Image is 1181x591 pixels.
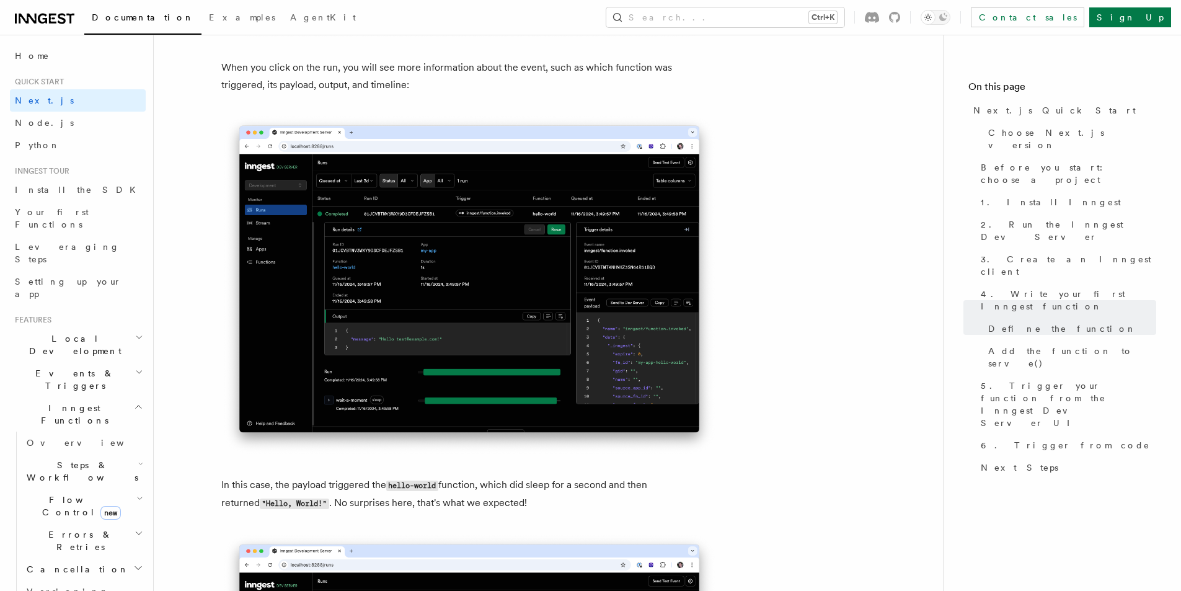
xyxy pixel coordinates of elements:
a: Define the function [983,318,1156,340]
img: Inngest Dev Server web interface's runs tab with a single completed run expanded [221,113,717,456]
h4: On this page [968,79,1156,99]
button: Events & Triggers [10,362,146,397]
a: Overview [22,432,146,454]
span: Python [15,140,60,150]
button: Flow Controlnew [22,489,146,523]
span: Next.js Quick Start [973,104,1136,117]
code: "Hello, World!" [260,499,329,509]
span: 2. Run the Inngest Dev Server [981,218,1156,243]
a: 5. Trigger your function from the Inngest Dev Server UI [976,375,1156,434]
span: Features [10,315,51,325]
span: Your first Functions [15,207,89,229]
span: 6. Trigger from code [981,439,1150,451]
a: Your first Functions [10,201,146,236]
a: 6. Trigger from code [976,434,1156,456]
span: Leveraging Steps [15,242,120,264]
a: Add the function to serve() [983,340,1156,375]
a: Leveraging Steps [10,236,146,270]
span: Events & Triggers [10,367,135,392]
a: 2. Run the Inngest Dev Server [976,213,1156,248]
a: Next Steps [976,456,1156,479]
span: Add the function to serve() [988,345,1156,370]
button: Toggle dark mode [921,10,950,25]
span: Install the SDK [15,185,143,195]
span: Quick start [10,77,64,87]
button: Inngest Functions [10,397,146,432]
a: Node.js [10,112,146,134]
span: Inngest Functions [10,402,134,427]
button: Errors & Retries [22,523,146,558]
p: In this case, the payload triggered the function, which did sleep for a second and then returned ... [221,476,717,512]
button: Steps & Workflows [22,454,146,489]
span: Examples [209,12,275,22]
a: 3. Create an Inngest client [976,248,1156,283]
span: 3. Create an Inngest client [981,253,1156,278]
button: Cancellation [22,558,146,580]
span: AgentKit [290,12,356,22]
span: Documentation [92,12,194,22]
a: Documentation [84,4,201,35]
a: Next.js Quick Start [968,99,1156,122]
a: 1. Install Inngest [976,191,1156,213]
span: Local Development [10,332,135,357]
a: Setting up your app [10,270,146,305]
span: 4. Write your first Inngest function [981,288,1156,313]
span: 1. Install Inngest [981,196,1121,208]
span: Define the function [988,322,1136,335]
span: Inngest tour [10,166,69,176]
a: 4. Write your first Inngest function [976,283,1156,318]
span: Flow Control [22,494,136,518]
a: Next.js [10,89,146,112]
a: Install the SDK [10,179,146,201]
span: Cancellation [22,563,129,575]
button: Local Development [10,327,146,362]
span: Setting up your app [15,277,122,299]
p: When you click on the run, you will see more information about the event, such as which function ... [221,59,717,94]
span: Node.js [15,118,74,128]
a: AgentKit [283,4,363,33]
span: 5. Trigger your function from the Inngest Dev Server UI [981,380,1156,429]
a: Home [10,45,146,67]
a: Sign Up [1089,7,1171,27]
code: hello-world [386,481,438,491]
span: new [100,506,121,520]
span: Errors & Retries [22,528,135,553]
a: Before you start: choose a project [976,156,1156,191]
span: Before you start: choose a project [981,161,1156,186]
span: Steps & Workflows [22,459,138,484]
span: Choose Next.js version [988,127,1156,151]
span: Next.js [15,96,74,105]
span: Home [15,50,50,62]
button: Search...Ctrl+K [606,7,844,27]
a: Choose Next.js version [983,122,1156,156]
span: Next Steps [981,461,1058,474]
a: Python [10,134,146,156]
span: Overview [27,438,154,448]
a: Contact sales [971,7,1084,27]
a: Examples [201,4,283,33]
kbd: Ctrl+K [809,11,837,24]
